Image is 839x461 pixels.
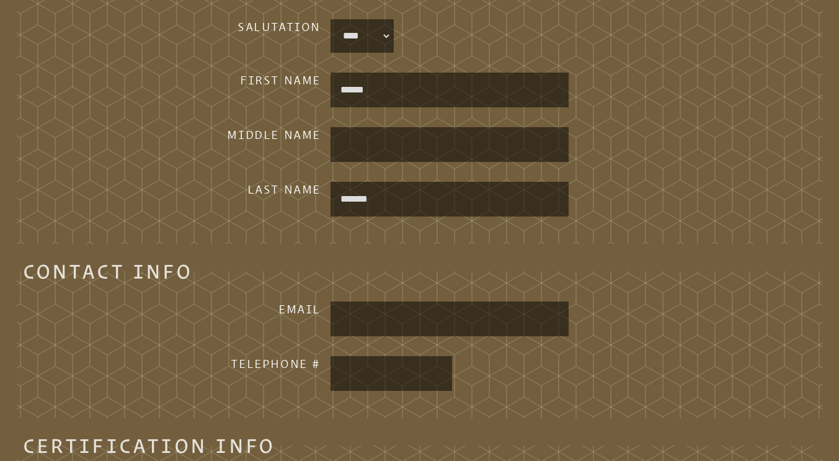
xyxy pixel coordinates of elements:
[23,438,275,453] legend: Certification Info
[122,19,321,34] h3: Salutation
[122,302,321,316] h3: Email
[122,182,321,197] h3: Last Name
[333,22,391,50] select: persons_salutation
[122,356,321,371] h3: Telephone #
[122,73,321,87] h3: First Name
[23,264,192,279] legend: Contact Info
[122,127,321,142] h3: Middle Name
